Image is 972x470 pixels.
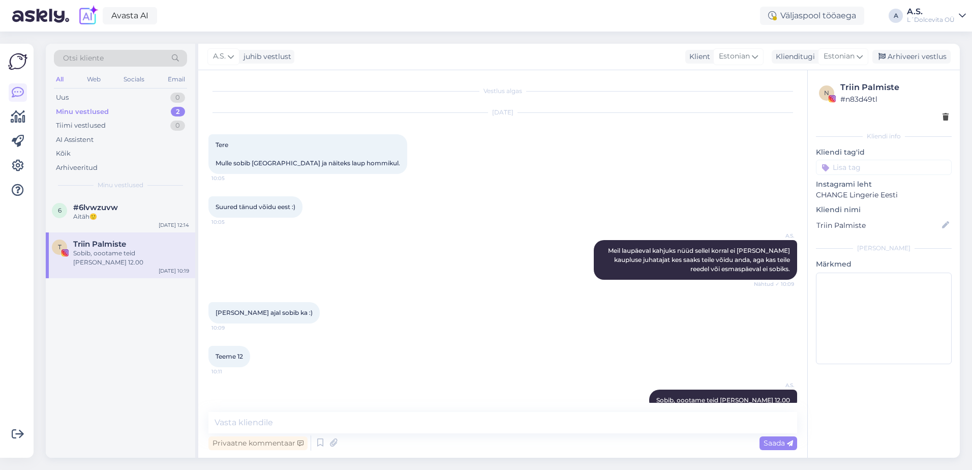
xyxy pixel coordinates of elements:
[58,207,62,214] span: 6
[756,381,794,389] span: A.S.
[208,436,308,450] div: Privaatne kommentaar
[170,93,185,103] div: 0
[872,50,951,64] div: Arhiveeri vestlus
[211,174,250,182] span: 10:05
[170,121,185,131] div: 0
[211,368,250,375] span: 10:11
[907,16,955,24] div: L´Dolcevita OÜ
[239,51,291,62] div: juhib vestlust
[103,7,157,24] a: Avasta AI
[211,324,250,332] span: 10:09
[216,309,313,316] span: [PERSON_NAME] ajal sobib ka :)
[166,73,187,86] div: Email
[824,89,829,97] span: n
[816,204,952,215] p: Kliendi nimi
[208,108,797,117] div: [DATE]
[121,73,146,86] div: Socials
[840,81,949,94] div: Triin Palmiste
[73,240,126,249] span: Triin Palmiste
[816,244,952,253] div: [PERSON_NAME]
[816,179,952,190] p: Instagrami leht
[816,160,952,175] input: Lisa tag
[719,51,750,62] span: Estonian
[56,121,106,131] div: Tiimi vestlused
[211,218,250,226] span: 10:05
[840,94,949,105] div: # n83d49tl
[171,107,185,117] div: 2
[73,249,189,267] div: Sobib, oootame teid [PERSON_NAME] 12.00
[754,280,794,288] span: Nähtud ✓ 10:09
[756,232,794,240] span: A.S.
[56,93,69,103] div: Uus
[816,259,952,270] p: Märkmed
[73,203,118,212] span: #6lvwzuvw
[8,52,27,71] img: Askly Logo
[760,7,864,25] div: Väljaspool tööaega
[159,267,189,275] div: [DATE] 10:19
[98,181,143,190] span: Minu vestlused
[208,86,797,96] div: Vestlus algas
[816,220,940,231] input: Lisa nimi
[213,51,226,62] span: A.S.
[816,190,952,200] p: CHANGE Lingerie Eesti
[907,8,966,24] a: A.S.L´Dolcevita OÜ
[824,51,855,62] span: Estonian
[159,221,189,229] div: [DATE] 12:14
[56,163,98,173] div: Arhiveeritud
[816,132,952,141] div: Kliendi info
[73,212,189,221] div: Aitäh🙂
[764,438,793,448] span: Saada
[816,147,952,158] p: Kliendi tag'id
[216,203,295,211] span: Suured tänud võidu eest :)
[685,51,710,62] div: Klient
[56,135,94,145] div: AI Assistent
[656,396,790,404] span: Sobib, oootame teid [PERSON_NAME] 12.00
[216,141,400,167] span: Tere Mulle sobib [GEOGRAPHIC_DATA] ja näiteks laup hommikul.
[58,243,62,251] span: T
[56,107,109,117] div: Minu vestlused
[889,9,903,23] div: A
[772,51,815,62] div: Klienditugi
[56,149,71,159] div: Kõik
[608,247,792,273] span: Meil laupäeval kahjuks nüüd sellel korral ei [PERSON_NAME] kaupluse juhatajat kes saaks teile või...
[85,73,103,86] div: Web
[907,8,955,16] div: A.S.
[77,5,99,26] img: explore-ai
[216,352,243,360] span: Teeme 12
[63,53,104,64] span: Otsi kliente
[54,73,66,86] div: All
